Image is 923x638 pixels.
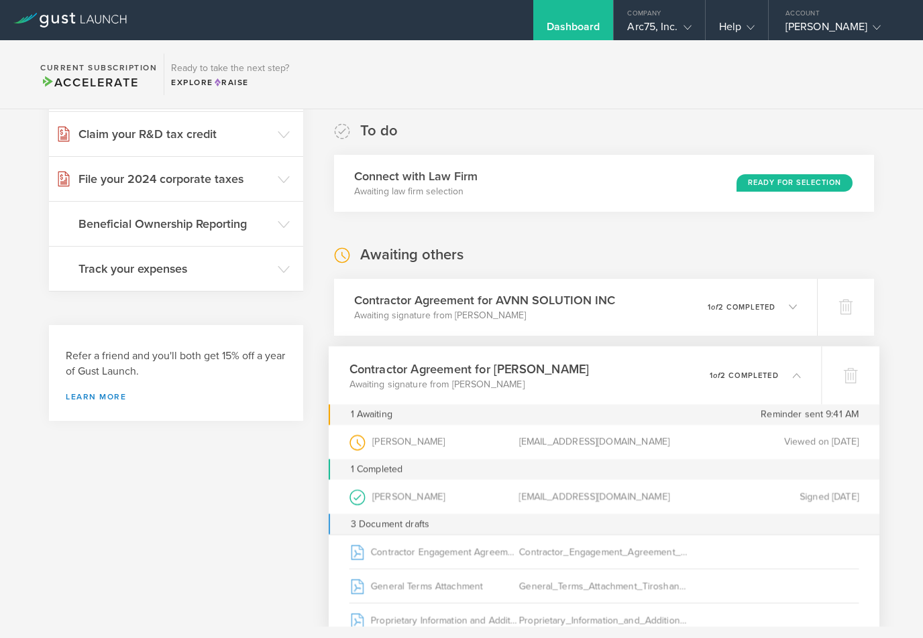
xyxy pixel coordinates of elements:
div: General Terms Attachment [349,569,519,602]
div: [EMAIL_ADDRESS][DOMAIN_NAME] [519,479,689,513]
div: 3 Document drafts [329,513,879,534]
h3: Claim your R&D tax credit [78,125,271,143]
div: Contractor_Engagement_Agreement_Tiroshan_Madushanka.pdf [519,535,689,568]
div: Proprietary Information and Additional Covenants Agreement [349,603,519,637]
em: of [711,303,718,312]
div: [PERSON_NAME] [349,425,519,459]
div: Ready for Selection [737,174,853,192]
h3: Connect with Law Firm [354,168,478,185]
h3: File your 2024 corporate taxes [78,170,271,188]
div: Arc75, Inc. [627,20,691,40]
h2: Current Subscription [40,64,157,72]
div: Dashboard [547,20,600,40]
div: General_Terms_Attachment_Tiroshan_Madushanka.pdf [519,569,689,602]
h3: Track your expenses [78,260,271,277]
div: Explore [171,76,289,88]
div: Proprietary_Information_and_Additional_Covenants_Agreement_Tiroshan_Madushanka.pdf [519,603,689,637]
h3: Refer a friend and you'll both get 15% off a year of Gust Launch. [66,348,286,379]
p: Awaiting law firm selection [354,185,478,198]
p: 1 2 completed [708,304,775,311]
h3: Ready to take the next step? [171,64,289,73]
span: Reminder sent 9:41 AM [761,404,859,425]
div: [EMAIL_ADDRESS][DOMAIN_NAME] [519,425,689,459]
h3: Contractor Agreement for AVNN SOLUTION INC [354,292,615,309]
h2: To do [360,121,398,141]
div: Viewed on [DATE] [689,425,859,459]
div: [PERSON_NAME] [785,20,900,40]
p: 1 2 completed [710,371,779,379]
div: Contractor Engagement Agreement [349,535,519,568]
div: [PERSON_NAME] [349,479,519,513]
h3: Contractor Agreement for [PERSON_NAME] [349,359,590,377]
p: Awaiting signature from [PERSON_NAME] [354,309,615,322]
h2: Awaiting others [360,245,464,265]
a: Learn more [66,393,286,401]
span: Raise [213,78,249,87]
div: Signed [DATE] [689,479,859,513]
div: 1 Awaiting [351,404,392,425]
div: Help [719,20,755,40]
em: of [713,371,720,379]
div: Ready to take the next step?ExploreRaise [164,54,296,95]
span: Accelerate [40,75,138,90]
div: 1 Completed [329,459,879,480]
div: Connect with Law FirmAwaiting law firm selectionReady for Selection [334,155,874,212]
p: Awaiting signature from [PERSON_NAME] [349,377,590,391]
h3: Beneficial Ownership Reporting [78,215,271,233]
